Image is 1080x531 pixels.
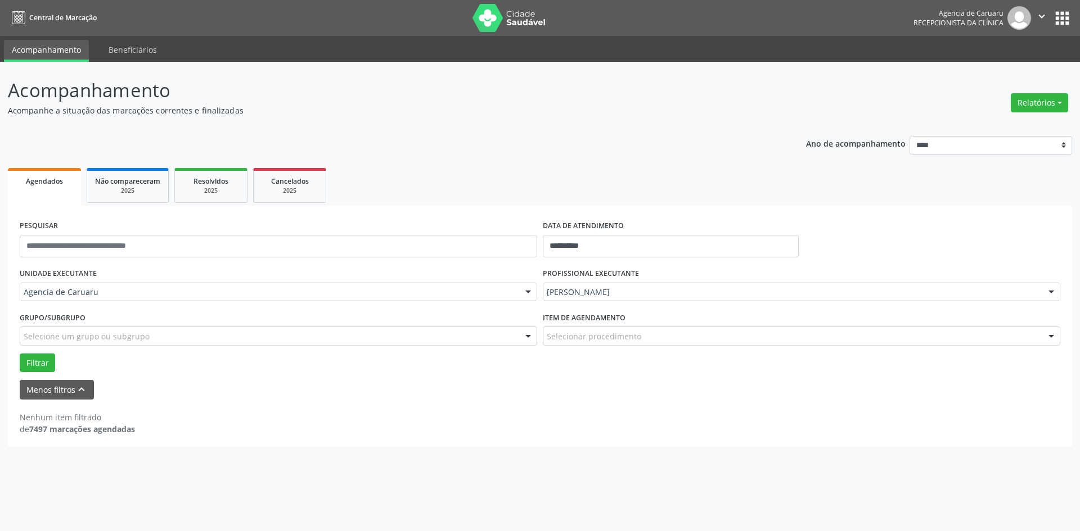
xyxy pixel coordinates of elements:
div: de [20,423,135,435]
label: PESQUISAR [20,217,58,235]
span: Cancelados [271,176,309,186]
span: Agencia de Caruaru [24,287,514,298]
div: 2025 [262,187,318,195]
label: UNIDADE EXECUTANTE [20,265,97,283]
span: [PERSON_NAME] [547,287,1037,298]
button: Filtrar [20,353,55,373]
p: Ano de acompanhamento [806,136,906,150]
div: 2025 [95,187,160,195]
label: Item de agendamento [543,309,625,326]
label: DATA DE ATENDIMENTO [543,217,624,235]
span: Agendados [26,176,63,186]
span: Selecione um grupo ou subgrupo [24,330,150,342]
p: Acompanhe a situação das marcações correntes e finalizadas [8,105,753,116]
button: apps [1052,8,1072,28]
span: Selecionar procedimento [547,330,641,342]
button: Relatórios [1011,93,1068,112]
div: 2025 [183,187,239,195]
div: Nenhum item filtrado [20,411,135,423]
span: Central de Marcação [29,13,97,22]
span: Resolvidos [193,176,228,186]
span: Recepcionista da clínica [913,18,1003,28]
button:  [1031,6,1052,30]
p: Acompanhamento [8,76,753,105]
a: Central de Marcação [8,8,97,27]
button: Menos filtroskeyboard_arrow_up [20,380,94,400]
label: PROFISSIONAL EXECUTANTE [543,265,639,283]
div: Agencia de Caruaru [913,8,1003,18]
a: Acompanhamento [4,40,89,62]
strong: 7497 marcações agendadas [29,424,135,434]
span: Não compareceram [95,176,160,186]
i: keyboard_arrow_up [75,383,88,396]
img: img [1007,6,1031,30]
a: Beneficiários [101,40,165,60]
i:  [1036,10,1048,22]
label: Grupo/Subgrupo [20,309,85,326]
